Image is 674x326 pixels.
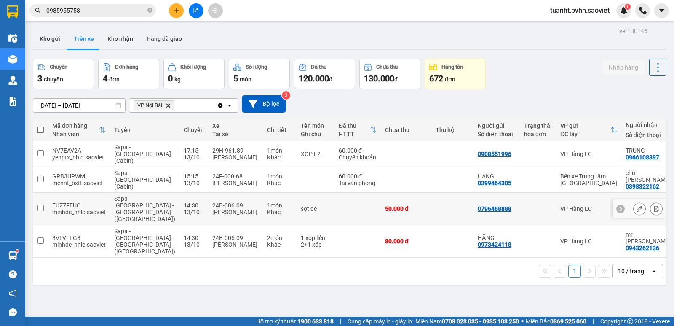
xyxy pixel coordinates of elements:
button: Kho nhận [101,29,140,49]
span: notification [9,289,17,297]
div: 13/10 [184,180,204,186]
div: 50.000 đ [385,205,427,212]
button: Chưa thu130.000đ [359,59,420,89]
div: [PERSON_NAME] [212,241,259,248]
div: 80.000 đ [385,238,427,245]
div: 0399464305 [478,180,511,186]
svg: Clear all [217,102,224,109]
div: 13/10 [184,241,204,248]
span: 5 [233,73,238,84]
button: Đã thu120.000đ [294,59,355,89]
span: 3 [37,73,42,84]
img: phone-icon [639,7,647,14]
button: Trên xe [67,29,101,49]
button: caret-down [654,3,669,18]
span: | [340,317,341,326]
div: Số điện thoại [626,132,671,138]
div: 13/10 [184,154,204,161]
div: Tuyến [114,127,175,133]
span: file-add [193,8,199,13]
span: 4 [103,73,107,84]
span: Miền Bắc [526,317,586,326]
span: copyright [627,318,633,324]
button: Hàng đã giao [140,29,189,49]
button: file-add [189,3,203,18]
div: Xe [212,122,259,129]
div: Tài xế [212,131,259,137]
strong: 1900 633 818 [297,318,334,325]
div: 0398322162 [626,183,659,190]
span: chuyến [44,76,63,83]
button: Bộ lọc [242,95,286,113]
div: NV7EAV2A [52,147,106,154]
span: 130.000 [364,73,394,84]
button: Hàng tồn672đơn [425,59,486,89]
div: Thu hộ [436,127,469,133]
div: 0973424118 [478,241,511,248]
div: 17:15 [184,147,204,154]
div: VP Hàng LC [560,238,617,245]
div: ĐC lấy [560,131,610,137]
div: VP gửi [560,122,610,129]
div: hóa đơn [524,131,552,137]
div: 14:30 [184,202,204,209]
div: 14:30 [184,234,204,241]
sup: 3 [282,91,290,100]
div: [PERSON_NAME] [212,209,259,216]
span: đ [394,76,398,83]
span: 672 [429,73,443,84]
div: Ghi chú [301,131,330,137]
div: 1 món [267,147,292,154]
span: aim [212,8,218,13]
img: logo-vxr [7,5,18,18]
button: Kho gửi [33,29,67,49]
div: minhdc_hhlc.saoviet [52,209,106,216]
sup: 1 [16,250,19,252]
div: Người gửi [478,122,516,129]
span: Miền Nam [415,317,519,326]
button: Khối lượng0kg [163,59,225,89]
svg: open [651,268,658,275]
span: plus [174,8,179,13]
div: 24B-006.09 [212,202,259,209]
div: EUZ7FEUC [52,202,106,209]
div: 24B-006.09 [212,234,259,241]
button: plus [169,3,184,18]
span: close-circle [147,8,152,13]
span: kg [174,76,181,83]
span: | [593,317,594,326]
div: mr tạo [626,231,671,245]
span: close-circle [147,7,152,15]
span: đ [329,76,332,83]
div: 8VLVFLG8 [52,234,106,241]
img: warehouse-icon [8,251,17,260]
span: ⚪️ [521,320,524,323]
div: 60.000 đ [339,147,377,154]
span: VP Nội Bài [137,102,162,109]
div: 15:15 [184,173,204,180]
div: 1 món [267,202,292,209]
span: 120.000 [299,73,329,84]
div: 0943262136 [626,245,659,251]
img: solution-icon [8,97,17,106]
div: 13/10 [184,209,204,216]
sup: 1 [625,4,631,10]
div: 0908551996 [478,151,511,157]
div: Tại văn phòng [339,180,377,186]
div: Hàng tồn [441,64,463,70]
img: warehouse-icon [8,55,17,64]
strong: 0369 525 060 [550,318,586,325]
button: 1 [568,265,581,278]
span: tuanht.bvhn.saoviet [543,5,616,16]
strong: 0708 023 035 - 0935 103 250 [442,318,519,325]
div: HANG [478,173,516,180]
div: Chuyến [50,64,67,70]
div: sọt dẻ [301,205,330,212]
div: HẰNG [478,234,516,241]
div: 29H-961.89 [212,147,259,154]
div: Bến xe Trung tâm [GEOGRAPHIC_DATA] [560,173,617,186]
div: GPB3UPWM [52,173,106,180]
img: warehouse-icon [8,34,17,43]
img: warehouse-icon [8,76,17,85]
span: đơn [109,76,120,83]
